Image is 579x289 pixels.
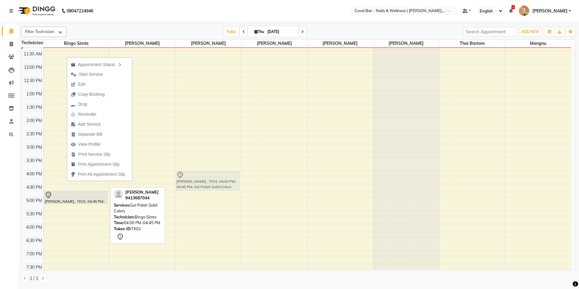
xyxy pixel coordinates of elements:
b: 08047224946 [67,2,93,19]
div: 6:30 PM [25,238,43,244]
span: Time: [114,220,124,225]
span: Token ID: [114,226,131,231]
div: 3:00 PM [25,144,43,151]
span: [PERSON_NAME] [307,40,373,47]
span: [PERSON_NAME] [125,190,159,194]
span: Copy Booking [78,91,104,98]
div: 4:30 PM [25,184,43,191]
span: Start Service [79,71,103,78]
span: 1 [511,5,515,9]
div: 1:30 PM [25,104,43,111]
span: Services: [114,203,130,208]
div: 12:30 PM [23,78,43,84]
div: 2:30 PM [25,131,43,137]
img: printall.png [71,172,75,177]
span: Print All Appointment Slip [78,171,125,178]
div: Appointment Status [67,59,132,69]
img: logo [15,2,57,19]
span: [PERSON_NAME] [532,8,567,14]
button: ADD NEW [520,28,541,36]
span: Filter Technician [25,29,55,34]
div: 6:00 PM [25,224,43,231]
span: Bingo Simte [44,40,109,47]
span: Separate Bill [78,131,102,138]
div: 04:00 PM-04:45 PM [114,220,162,226]
div: TK01 [114,226,162,232]
span: Add Service [78,121,101,128]
img: printapt.png [71,162,75,167]
div: Bingo Simte [114,214,162,220]
div: [PERSON_NAME] , TK01, 04:45 PM-05:15 PM, Foot Reflexology (30 mins) [45,191,107,204]
span: Thu [253,29,266,34]
div: 1:00 PM [25,91,43,97]
div: 12:00 PM [23,64,43,71]
div: 3:30 PM [25,158,43,164]
span: View Profile [78,141,101,148]
div: 7:00 PM [25,251,43,257]
div: 9413687044 [125,195,159,201]
div: 2:00 PM [25,118,43,124]
span: Today [224,27,239,36]
input: Search Appointment [463,27,516,36]
span: [PERSON_NAME] [241,40,307,47]
span: Edit [78,81,85,88]
div: 5:00 PM [25,198,43,204]
span: ADD NEW [521,29,539,34]
span: Print Service Slip [78,151,111,158]
div: Technician [22,40,43,46]
span: Reminder [78,111,97,118]
span: 1 / 1 [30,275,38,282]
div: 11:30 AM [22,51,43,57]
span: Thoi bariam [439,40,505,47]
img: apt_status.png [71,62,75,67]
span: Gel Polish Solid Colors [114,203,157,214]
span: Mangnu [505,40,571,47]
span: Print Appointment Slip [78,161,120,168]
img: add-service.png [71,122,75,127]
a: 1 [509,8,513,14]
div: 4:00 PM [25,171,43,177]
div: 7:30 PM [25,264,43,271]
img: profile [114,189,123,198]
input: 2025-09-04 [266,27,296,36]
div: 5:30 PM [25,211,43,217]
div: [PERSON_NAME] , TK01, 04:00 PM-04:45 PM, Gel Polish Solid Colors [176,171,239,190]
span: [PERSON_NAME] [175,40,241,47]
span: [PERSON_NAME] [373,40,439,47]
img: Pushpa Das [519,5,529,16]
span: Technician: [114,214,135,219]
span: [PERSON_NAME] [109,40,175,47]
span: Drop [78,101,87,108]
